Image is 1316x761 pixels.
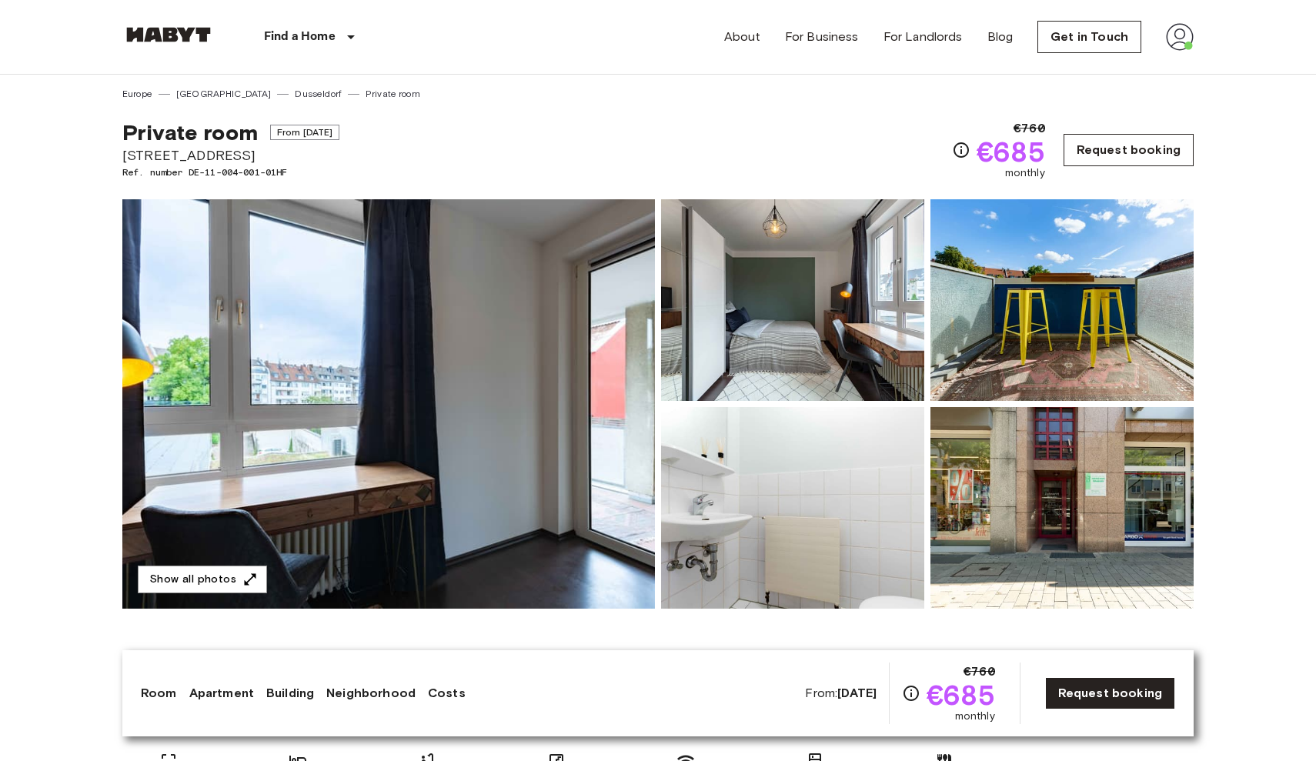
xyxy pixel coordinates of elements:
a: Blog [987,28,1014,46]
img: Habyt [122,27,215,42]
a: About [724,28,760,46]
span: €760 [1014,119,1045,138]
img: Picture of unit DE-11-004-001-01HF [661,407,924,609]
span: €685 [927,681,995,709]
a: For Landlords [883,28,963,46]
span: monthly [955,709,995,724]
img: avatar [1166,23,1194,51]
img: Picture of unit DE-11-004-001-01HF [661,199,924,401]
a: Neighborhood [326,684,416,703]
a: Europe [122,87,152,101]
a: Apartment [189,684,254,703]
a: Private room [366,87,420,101]
button: Show all photos [138,566,267,594]
span: From [DATE] [270,125,340,140]
a: Dusseldorf [295,87,342,101]
svg: Check cost overview for full price breakdown. Please note that discounts apply to new joiners onl... [952,141,970,159]
span: Ref. number DE-11-004-001-01HF [122,165,339,179]
a: For Business [785,28,859,46]
span: About the apartment [122,646,312,669]
img: Picture of unit DE-11-004-001-01HF [930,199,1194,401]
a: Request booking [1064,134,1194,166]
span: monthly [1005,165,1045,181]
a: Building [266,684,314,703]
a: Get in Touch [1037,21,1141,53]
b: [DATE] [837,686,877,700]
span: [STREET_ADDRESS] [122,145,339,165]
a: [GEOGRAPHIC_DATA] [176,87,272,101]
img: Marketing picture of unit DE-11-004-001-01HF [122,199,655,609]
p: Find a Home [264,28,336,46]
a: Costs [428,684,466,703]
svg: Check cost overview for full price breakdown. Please note that discounts apply to new joiners onl... [902,684,920,703]
a: Room [141,684,177,703]
span: Private room [122,119,258,145]
a: Request booking [1045,677,1175,709]
span: From: [805,685,877,702]
img: Picture of unit DE-11-004-001-01HF [930,407,1194,609]
span: €685 [977,138,1045,165]
span: €760 [964,663,995,681]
